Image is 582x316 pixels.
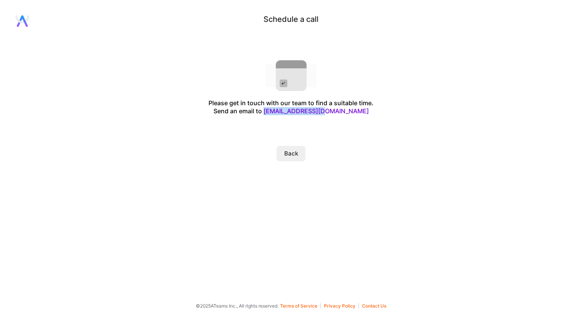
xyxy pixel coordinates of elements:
[280,303,321,308] button: Terms of Service
[196,302,278,310] span: © 2025 ATeams Inc., All rights reserved.
[277,146,305,161] button: Back
[263,15,319,23] div: Schedule a call
[208,99,374,115] div: Please get in touch with our team to find a suitable time. Send an email to
[362,303,386,308] button: Contact Us
[324,303,359,308] button: Privacy Policy
[263,107,369,115] a: [EMAIL_ADDRESS][DOMAIN_NAME]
